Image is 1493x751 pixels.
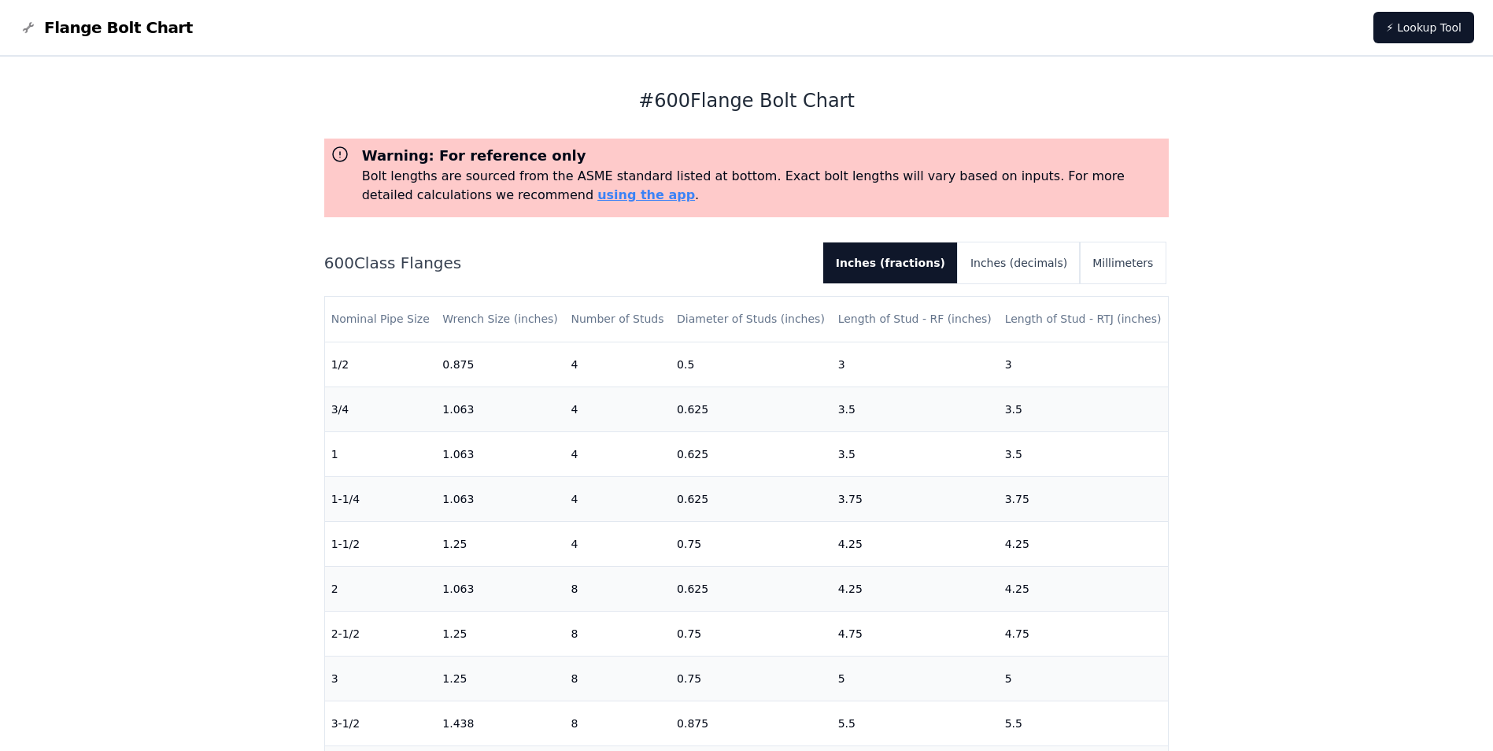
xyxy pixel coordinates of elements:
[436,476,564,521] td: 1.063
[436,387,564,431] td: 1.063
[325,476,437,521] td: 1-1/4
[325,342,437,387] td: 1/2
[564,521,671,566] td: 4
[436,342,564,387] td: 0.875
[999,476,1169,521] td: 3.75
[436,701,564,745] td: 1.438
[325,387,437,431] td: 3/4
[823,242,958,283] button: Inches (fractions)
[671,521,832,566] td: 0.75
[671,476,832,521] td: 0.625
[671,431,832,476] td: 0.625
[832,476,999,521] td: 3.75
[832,297,999,342] th: Length of Stud - RF (inches)
[436,656,564,701] td: 1.25
[832,656,999,701] td: 5
[958,242,1080,283] button: Inches (decimals)
[832,431,999,476] td: 3.5
[325,521,437,566] td: 1-1/2
[325,701,437,745] td: 3-1/2
[832,387,999,431] td: 3.5
[671,297,832,342] th: Diameter of Studs (inches)
[564,611,671,656] td: 8
[671,387,832,431] td: 0.625
[44,17,193,39] span: Flange Bolt Chart
[999,342,1169,387] td: 3
[564,656,671,701] td: 8
[324,88,1170,113] h1: # 600 Flange Bolt Chart
[999,297,1169,342] th: Length of Stud - RTJ (inches)
[832,342,999,387] td: 3
[564,342,671,387] td: 4
[832,611,999,656] td: 4.75
[671,566,832,611] td: 0.625
[362,145,1163,167] h3: Warning: For reference only
[1080,242,1166,283] button: Millimeters
[436,431,564,476] td: 1.063
[362,167,1163,205] p: Bolt lengths are sourced from the ASME standard listed at bottom. Exact bolt lengths will vary ba...
[564,431,671,476] td: 4
[564,387,671,431] td: 4
[671,611,832,656] td: 0.75
[671,656,832,701] td: 0.75
[325,566,437,611] td: 2
[564,476,671,521] td: 4
[999,656,1169,701] td: 5
[325,656,437,701] td: 3
[19,18,38,37] img: Flange Bolt Chart Logo
[671,342,832,387] td: 0.5
[999,611,1169,656] td: 4.75
[999,521,1169,566] td: 4.25
[325,611,437,656] td: 2-1/2
[1373,12,1474,43] a: ⚡ Lookup Tool
[436,566,564,611] td: 1.063
[436,297,564,342] th: Wrench Size (inches)
[999,566,1169,611] td: 4.25
[671,701,832,745] td: 0.875
[832,566,999,611] td: 4.25
[999,701,1169,745] td: 5.5
[324,252,811,274] h2: 600 Class Flanges
[325,431,437,476] td: 1
[832,521,999,566] td: 4.25
[597,187,695,202] a: using the app
[19,17,193,39] a: Flange Bolt Chart LogoFlange Bolt Chart
[564,701,671,745] td: 8
[436,611,564,656] td: 1.25
[325,297,437,342] th: Nominal Pipe Size
[832,701,999,745] td: 5.5
[564,566,671,611] td: 8
[999,431,1169,476] td: 3.5
[436,521,564,566] td: 1.25
[999,387,1169,431] td: 3.5
[564,297,671,342] th: Number of Studs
